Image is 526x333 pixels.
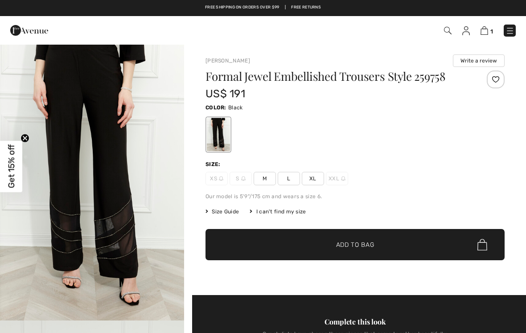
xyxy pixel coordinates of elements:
span: Black [228,104,243,111]
a: Free shipping on orders over $99 [205,4,279,11]
img: ring-m.svg [241,176,246,181]
div: I can't find my size [250,208,306,216]
a: [PERSON_NAME] [205,58,250,64]
a: 1ère Avenue [10,25,48,34]
span: 1 [490,28,493,35]
span: XS [205,172,228,185]
img: ring-m.svg [219,176,223,181]
div: Complete this look [205,316,505,327]
img: Menu [505,26,514,35]
span: L [278,172,300,185]
span: Add to Bag [336,240,374,250]
span: XXL [326,172,348,185]
span: US$ 191 [205,87,245,100]
span: Size Guide [205,208,239,216]
img: ring-m.svg [341,176,345,181]
a: Free Returns [291,4,321,11]
h1: Formal Jewel Embellished Trousers Style 259758 [205,71,455,82]
a: 1 [481,25,493,36]
div: Size: [205,160,222,168]
span: XL [302,172,324,185]
div: Our model is 5'9"/175 cm and wears a size 6. [205,192,505,200]
img: 1ère Avenue [10,21,48,39]
span: M [254,172,276,185]
button: Close teaser [21,134,29,143]
img: Shopping Bag [481,26,488,35]
button: Add to Bag [205,229,505,260]
div: Black [207,118,230,151]
img: My Info [462,26,470,35]
button: Write a review [453,54,505,67]
span: Get 15% off [6,145,16,188]
span: | [285,4,286,11]
img: Bag.svg [477,239,487,250]
span: Color: [205,104,226,111]
span: S [230,172,252,185]
img: Search [444,27,452,34]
